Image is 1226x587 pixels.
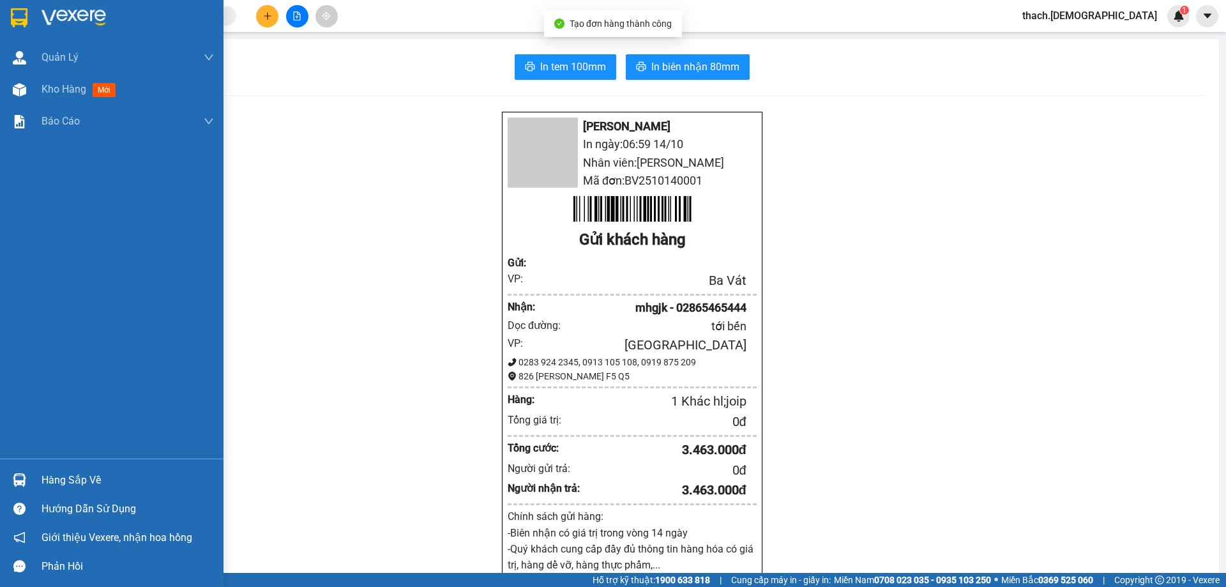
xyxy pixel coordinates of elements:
span: ⚪️ [994,577,998,583]
span: Báo cáo [42,113,80,129]
div: VP: [508,271,539,287]
sup: 1 [1180,6,1189,15]
img: icon-new-feature [1173,10,1184,22]
div: Tổng cước: [508,440,580,456]
div: 1 Khác hl;joip [559,392,746,411]
span: Kho hàng [42,83,86,95]
span: thach.[DEMOGRAPHIC_DATA] [1012,8,1167,24]
span: In biên nhận 80mm [651,59,739,75]
img: warehouse-icon [13,83,26,96]
strong: 0369 525 060 [1038,575,1093,585]
div: Dọc đường: [508,317,570,333]
div: 0 đ [580,412,746,432]
span: printer [525,61,535,73]
button: printerIn tem 100mm [515,54,616,80]
span: | [1103,573,1105,587]
div: 0 đ [580,461,746,480]
p: -Quý khách cung cấp đầy đủ thông tin hàng hóa có giá trị, hàng dể vỡ, hàng thực phẩm,... [508,541,757,573]
div: 826 [PERSON_NAME] F5 Q5 [508,369,757,383]
span: Quản Lý [42,49,79,65]
div: 3.463.000 đ [580,440,746,460]
div: Ba Vát [539,271,746,291]
div: VP: [508,335,539,351]
span: printer [636,61,646,73]
div: [GEOGRAPHIC_DATA] [539,335,746,355]
span: plus [263,11,272,20]
div: Hướng dẫn sử dụng [42,499,214,519]
p: -Biên nhận có giá trị trong vòng 14 ngày [508,525,757,541]
div: Hàng: [508,392,559,408]
span: message [13,560,26,572]
li: In ngày: 06:59 14/10 [508,135,757,153]
span: environment [508,372,517,381]
button: caret-down [1196,5,1218,27]
div: Hàng sắp về [42,471,214,490]
span: Cung cấp máy in - giấy in: [731,573,831,587]
button: file-add [286,5,308,27]
span: 1 [1182,6,1186,15]
button: plus [256,5,278,27]
div: Người gửi trả: [508,461,580,476]
strong: 1900 633 818 [655,575,710,585]
li: Nhân viên: [PERSON_NAME] [508,154,757,172]
span: aim [322,11,331,20]
span: notification [13,531,26,544]
div: Gửi : [508,255,539,271]
div: Tổng giá trị: [508,412,580,428]
span: mới [93,83,116,97]
img: solution-icon [13,115,26,128]
img: logo-vxr [11,8,27,27]
div: Chính sách gửi hàng: [508,508,757,524]
div: tới bến [570,317,746,335]
span: In tem 100mm [540,59,606,75]
span: caret-down [1202,10,1213,22]
li: Mã đơn: BV2510140001 [508,172,757,190]
span: | [720,573,722,587]
strong: 0708 023 035 - 0935 103 250 [874,575,991,585]
img: warehouse-icon [13,473,26,487]
button: printerIn biên nhận 80mm [626,54,750,80]
button: aim [315,5,338,27]
span: down [204,116,214,126]
span: Tạo đơn hàng thành công [570,19,672,29]
span: check-circle [554,19,564,29]
div: Gửi khách hàng [508,228,757,252]
span: Miền Bắc [1001,573,1093,587]
img: warehouse-icon [13,51,26,65]
div: 3.463.000 đ [580,480,746,500]
li: [PERSON_NAME] [508,118,757,135]
span: Giới thiệu Vexere, nhận hoa hồng [42,530,192,545]
span: phone [508,358,517,367]
span: question-circle [13,503,26,515]
div: Người nhận trả: [508,480,580,496]
span: copyright [1155,576,1164,584]
span: Miền Nam [834,573,991,587]
span: file-add [292,11,301,20]
span: down [204,52,214,63]
span: Hỗ trợ kỹ thuật: [593,573,710,587]
div: 0283 924 2345, 0913 105 108, 0919 875 209 [508,355,757,369]
div: Nhận : [508,299,539,315]
div: Phản hồi [42,557,214,576]
div: mhgjk - 02865465444 [539,299,746,317]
